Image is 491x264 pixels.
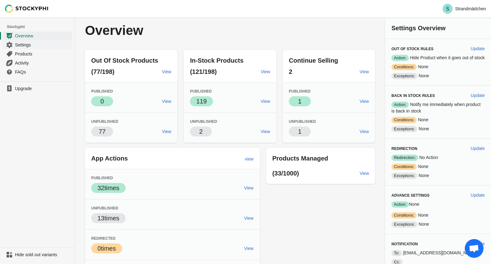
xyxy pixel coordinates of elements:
span: Unpublished [91,119,118,124]
span: View [162,99,171,104]
span: Out Of Stock Products [91,57,158,64]
span: Activity [15,60,71,66]
span: Update [471,193,485,198]
div: Open chat [465,239,484,258]
a: View [258,66,273,77]
a: view [242,153,256,165]
span: (33/1000) [272,170,299,177]
span: Conditions: [391,212,417,218]
button: Update [468,190,487,201]
a: Settings [2,40,72,49]
span: Update [471,46,485,51]
a: View [159,126,174,137]
h3: Out of Stock Rules [391,46,466,51]
p: None [391,117,485,123]
span: View [261,129,270,134]
p: No Action [391,154,485,161]
a: FAQs [2,67,72,76]
span: 77 [99,128,106,135]
img: Stockyphi [5,5,49,13]
span: View [261,69,270,74]
span: View [261,99,270,104]
a: Overview [2,31,72,40]
h3: Notification [391,242,466,247]
span: Products Managed [272,155,328,162]
span: Unpublished [289,119,316,124]
span: 13 times [97,215,119,222]
p: None [391,201,485,208]
span: Overview [15,33,71,39]
a: View [357,168,371,179]
button: Update [468,238,487,249]
span: Exceptions: [391,173,417,179]
span: view [245,156,254,161]
span: Action: [391,55,409,61]
span: View [162,129,171,134]
a: Hide sold out variants [2,250,72,259]
span: App Actions [91,155,128,162]
span: View [244,185,254,190]
span: Redirection: [391,155,418,161]
span: View [360,171,369,176]
span: Redirected [91,236,116,241]
button: Update [468,90,487,101]
span: (77/198) [91,68,115,75]
p: None [391,64,485,70]
span: Conditions: [391,117,417,123]
h3: Redirection [391,146,466,151]
span: 0 [100,98,104,105]
span: Conditions: [391,64,417,70]
p: None [391,73,485,79]
span: 1 [298,98,301,105]
span: 32 times [97,185,119,191]
p: Overview [85,24,257,37]
span: Update [471,93,485,98]
span: Action: [391,201,409,208]
span: Settings [15,42,71,48]
span: Published [190,89,211,94]
text: S [446,6,449,12]
span: Exceptions: [391,73,417,79]
p: [EMAIL_ADDRESS][DOMAIN_NAME] [391,250,485,256]
a: Upgrade [2,84,72,93]
p: Strandmädchen [455,6,486,11]
a: View [159,96,174,107]
span: Published [91,176,113,180]
span: Published [289,89,310,94]
a: Products [2,49,72,58]
h3: Back in Stock Rules [391,93,466,98]
p: None [391,221,485,228]
span: Exceptions: [391,126,417,132]
button: Update [468,143,487,154]
a: View [242,243,256,254]
a: View [357,66,371,77]
p: None [391,172,485,179]
span: FAQs [15,69,71,75]
span: Continue Selling [289,57,338,64]
span: View [244,216,254,221]
span: Hide sold out variants [15,252,71,258]
span: View [244,246,254,251]
button: Update [468,43,487,54]
span: View [360,69,369,74]
span: Update [471,146,485,151]
span: Products [15,51,71,57]
a: View [242,213,256,224]
span: Upgrade [15,85,71,92]
a: View [159,66,174,77]
span: Action: [391,102,409,108]
span: Exceptions: [391,221,417,228]
a: Activity [2,58,72,67]
a: View [357,126,371,137]
p: None [391,163,485,170]
button: Avatar with initials SStrandmädchen [440,2,489,15]
span: 2 [289,68,292,75]
span: 1 [298,128,301,135]
span: Unpublished [91,206,118,210]
span: Settings Overview [391,25,445,31]
span: To: [391,250,402,256]
span: View [162,69,171,74]
p: Hide Product when it goes out of stock [391,55,485,61]
a: View [258,96,273,107]
h3: Advance Settings [391,193,466,198]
